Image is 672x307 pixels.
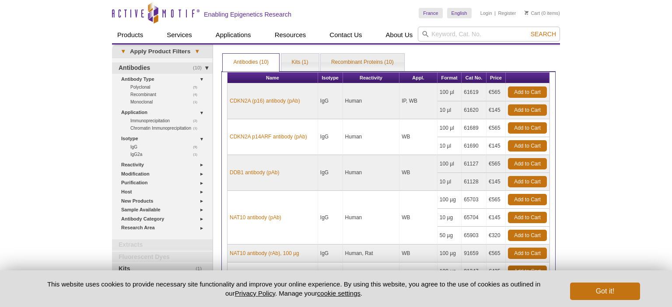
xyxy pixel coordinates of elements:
a: Add to Cart [508,230,547,241]
a: New Products [121,197,207,206]
td: 100 µg [437,191,462,209]
td: €145 [486,101,506,119]
a: Research Area [121,223,207,232]
td: €565 [486,83,506,101]
h2: Enabling Epigenetics Research [204,10,291,18]
th: Reactivity [343,72,400,83]
td: 65703 [462,191,486,209]
a: Register [498,10,516,16]
th: Name [227,72,318,83]
a: Purification [121,178,207,187]
td: Human [343,83,400,119]
td: 10 µg [437,209,462,227]
a: Sample Available [121,205,207,214]
a: Modification [121,169,207,179]
td: 61127 [462,155,486,173]
td: IgG [318,83,343,119]
a: (2)Immunoprecipitation [130,117,202,124]
a: Reactivity [121,160,207,169]
td: €565 [486,155,506,173]
a: Privacy Policy [235,290,275,297]
th: Price [486,72,506,83]
td: 100 µl [437,83,462,101]
li: | [494,8,496,18]
p: This website uses cookies to provide necessary site functionality and improve your online experie... [32,279,556,298]
td: IgG [318,245,343,262]
a: Resources [269,27,311,43]
td: 61128 [462,173,486,191]
a: DDB1 antibody (pAb) [230,169,279,176]
td: 100 µl [437,155,462,173]
a: Add to Cart [508,212,547,223]
a: (5)Polyclonal [130,83,202,91]
td: 100 µl [437,119,462,137]
a: Products [112,27,148,43]
td: WB [399,191,437,245]
td: Human, Rat [343,245,400,262]
a: Add to Cart [508,266,547,277]
th: Cat No. [462,72,486,83]
span: ▾ [190,48,204,55]
input: Keyword, Cat. No. [418,27,560,41]
a: About Us [381,27,418,43]
td: 61620 [462,101,486,119]
span: (4) [193,91,202,98]
a: ▾Apply Product Filters▾ [112,45,213,59]
td: 100 µg [437,245,462,262]
td: 61690 [462,137,486,155]
a: Cart [525,10,540,16]
a: NAT10 antibody (rAb), 100 µg [230,249,299,257]
th: Appl. [399,72,437,83]
td: Human [343,191,400,245]
td: €565 [486,191,506,209]
a: Add to Cart [508,176,547,187]
td: IgG [318,191,343,245]
td: 91247 [462,262,486,280]
td: IP, WB [399,83,437,119]
button: cookie settings [317,290,360,297]
a: Add to Cart [508,140,547,152]
td: IgG2a [318,262,343,298]
span: ▾ [116,48,130,55]
span: (2) [193,117,202,124]
a: NAT10 antibody (pAb) [230,214,281,221]
td: Human [343,119,400,155]
button: Got it! [570,283,640,300]
td: 10 µl [437,101,462,119]
a: (1)Kits [112,263,213,275]
td: 10 µl [437,173,462,191]
a: Application [121,108,207,117]
td: WB [399,119,437,155]
a: Recombinant Proteins (10) [321,54,404,71]
a: Add to Cart [508,194,547,205]
td: 61619 [462,83,486,101]
a: CDKN2A p14ARF antibody (pAb) [230,133,307,141]
li: (0 items) [525,8,560,18]
a: Services [161,27,197,43]
th: Format [437,72,462,83]
a: Add to Cart [508,86,547,98]
a: (1)Monoclonal [130,98,202,106]
a: (1)IgG2a [130,151,202,158]
img: Your Cart [525,10,528,15]
span: (1) [193,151,202,158]
td: €145 [486,137,506,155]
td: 10 µl [437,137,462,155]
td: Human [343,262,400,298]
td: 50 µg [437,227,462,245]
a: Add to Cart [508,122,547,134]
td: WB [399,262,437,298]
a: Add to Cart [508,104,547,116]
a: Kits (1) [281,54,319,71]
a: Antibody Type [121,75,207,84]
a: France [419,8,442,18]
a: Host [121,187,207,197]
span: Search [531,31,556,38]
a: CDKN2A (p16) antibody (pAb) [230,97,300,105]
a: Add to Cart [508,248,547,259]
span: (1) [193,124,202,132]
span: (1) [193,98,202,106]
td: 61689 [462,119,486,137]
td: WB [399,245,437,262]
td: IgG [318,155,343,191]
